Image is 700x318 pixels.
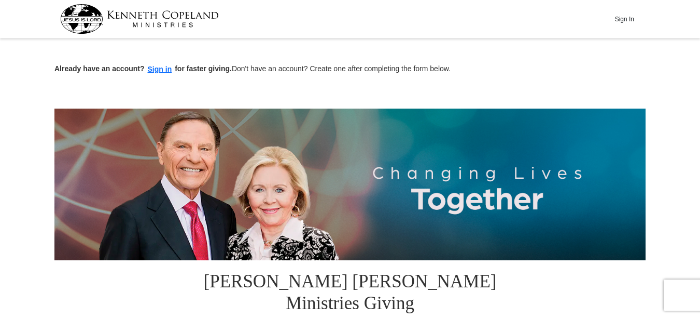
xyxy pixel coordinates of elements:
button: Sign in [145,63,175,75]
strong: Already have an account? for faster giving. [54,64,232,73]
button: Sign In [609,11,640,27]
p: Don't have an account? Create one after completing the form below. [54,63,646,75]
img: kcm-header-logo.svg [60,4,219,34]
